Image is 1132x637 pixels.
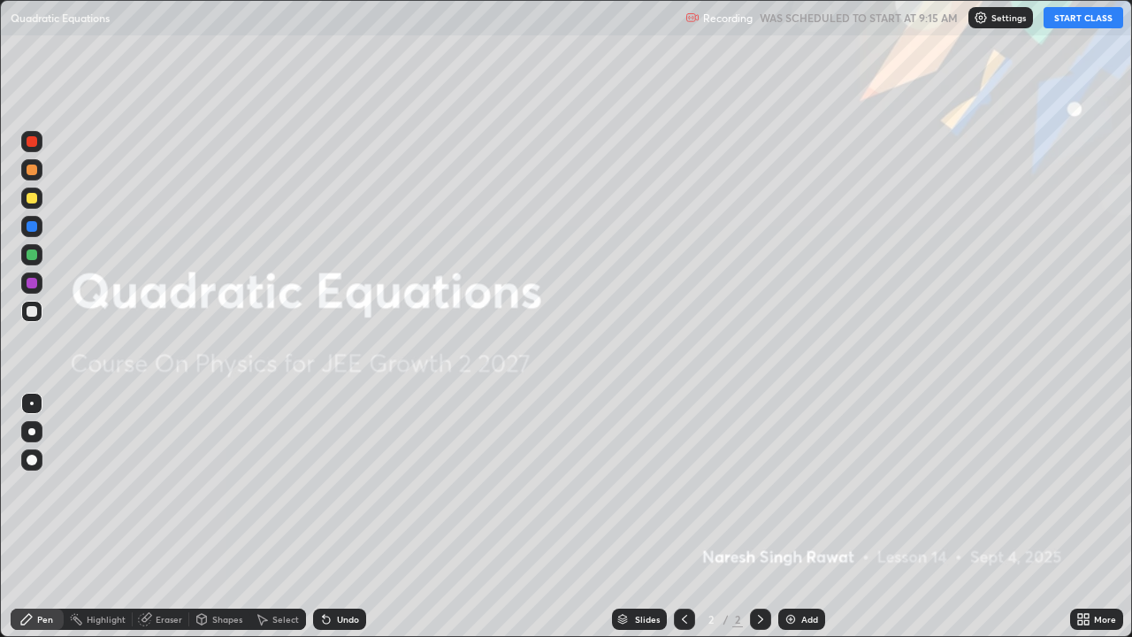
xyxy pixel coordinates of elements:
[87,615,126,624] div: Highlight
[1094,615,1116,624] div: More
[723,614,729,625] div: /
[974,11,988,25] img: class-settings-icons
[11,11,110,25] p: Quadratic Equations
[991,13,1026,22] p: Settings
[156,615,182,624] div: Eraser
[1044,7,1123,28] button: START CLASS
[37,615,53,624] div: Pen
[702,614,720,625] div: 2
[703,12,753,25] p: Recording
[801,615,818,624] div: Add
[685,11,700,25] img: recording.375f2c34.svg
[337,615,359,624] div: Undo
[635,615,660,624] div: Slides
[760,10,958,26] h5: WAS SCHEDULED TO START AT 9:15 AM
[212,615,242,624] div: Shapes
[784,612,798,626] img: add-slide-button
[272,615,299,624] div: Select
[732,611,743,627] div: 2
